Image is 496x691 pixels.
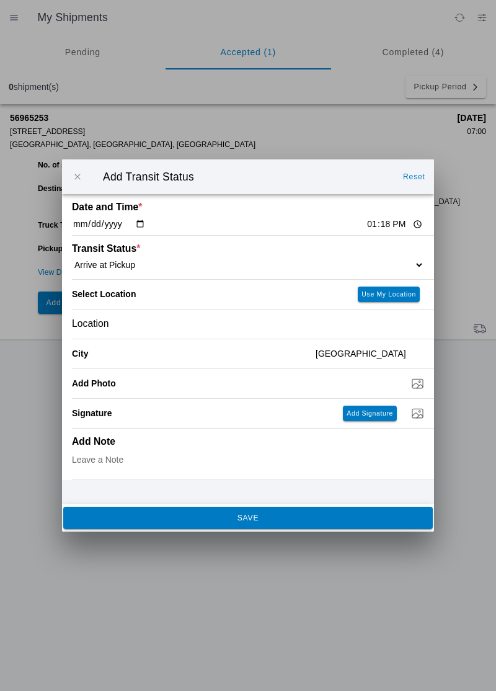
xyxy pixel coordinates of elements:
[72,289,136,299] label: Select Location
[358,287,420,302] ion-button: Use My Location
[72,202,336,213] ion-label: Date and Time
[63,507,433,529] ion-button: SAVE
[72,436,336,447] ion-label: Add Note
[398,167,430,187] ion-button: Reset
[72,408,112,418] label: Signature
[72,349,306,359] ion-label: City
[91,171,397,184] ion-title: Add Transit Status
[72,318,109,329] span: Location
[343,406,397,421] ion-button: Add Signature
[72,243,336,254] ion-label: Transit Status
